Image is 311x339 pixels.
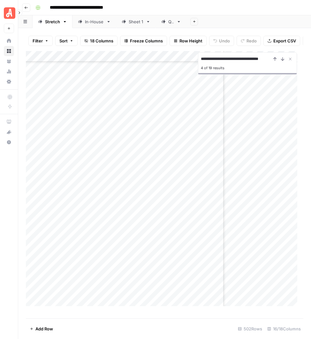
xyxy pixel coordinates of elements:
[209,36,234,46] button: Undo
[130,38,163,44] span: Freeze Columns
[235,324,265,334] div: 502 Rows
[85,18,104,25] div: In-House
[4,46,14,56] a: Browse
[33,15,72,28] a: Stretch
[4,127,14,137] button: What's new?
[263,36,300,46] button: Export CSV
[168,18,174,25] div: QA
[90,38,113,44] span: 18 Columns
[201,64,294,72] div: 4 of 19 results
[4,137,14,147] button: Help + Support
[45,18,60,25] div: Stretch
[26,324,57,334] button: Add Row
[247,38,257,44] span: Redo
[4,66,14,77] a: Usage
[4,5,14,21] button: Workspace: Angi
[179,38,202,44] span: Row Height
[237,36,261,46] button: Redo
[80,36,118,46] button: 18 Columns
[33,38,43,44] span: Filter
[271,55,279,63] button: Previous Result
[4,77,14,87] a: Settings
[4,36,14,46] a: Home
[72,15,116,28] a: In-House
[4,56,14,66] a: Your Data
[156,15,186,28] a: QA
[273,38,296,44] span: Export CSV
[28,36,53,46] button: Filter
[55,36,78,46] button: Sort
[286,55,294,63] button: Close Search
[170,36,207,46] button: Row Height
[59,38,68,44] span: Sort
[279,55,286,63] button: Next Result
[129,18,143,25] div: Sheet 1
[116,15,156,28] a: Sheet 1
[4,7,15,19] img: Angi Logo
[35,326,53,332] span: Add Row
[219,38,230,44] span: Undo
[4,117,14,127] a: AirOps Academy
[265,324,303,334] div: 16/18 Columns
[120,36,167,46] button: Freeze Columns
